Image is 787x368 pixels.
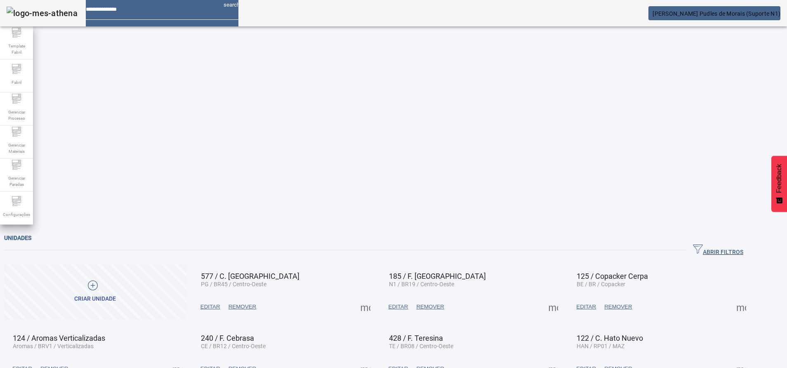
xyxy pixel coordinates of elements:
button: Mais [734,299,749,314]
span: Configurações [0,209,33,220]
span: Gerenciar Materiais [4,140,29,157]
span: Template Fabril [4,40,29,58]
div: Criar unidade [74,295,116,303]
span: BE / BR / Copacker [577,281,625,287]
span: Feedback [775,164,783,193]
span: PG / BR45 / Centro-Oeste [201,281,266,287]
span: 122 / C. Hato Nuevo [577,334,643,342]
span: CE / BR12 / Centro-Oeste [201,343,266,349]
button: ABRIR FILTROS [686,243,750,258]
span: EDITAR [576,303,596,311]
button: REMOVER [224,299,260,314]
span: Fabril [9,77,24,88]
span: REMOVER [604,303,632,311]
button: EDITAR [572,299,600,314]
span: [PERSON_NAME] Pudles de Morais (Suporte N1) [653,10,780,17]
span: 577 / C. [GEOGRAPHIC_DATA] [201,272,299,280]
span: TE / BR08 / Centro-Oeste [389,343,453,349]
span: REMOVER [229,303,256,311]
button: Criar unidade [4,264,186,320]
button: EDITAR [384,299,412,314]
span: ABRIR FILTROS [693,244,743,256]
button: REMOVER [600,299,636,314]
span: 124 / Aromas Verticalizadas [13,334,105,342]
span: REMOVER [416,303,444,311]
span: Unidades [4,235,31,241]
button: Feedback - Mostrar pesquisa [771,156,787,212]
span: HAN / RP01 / MAZ [577,343,624,349]
span: Aromas / BRV1 / Verticalizadas [13,343,94,349]
span: N1 / BR19 / Centro-Oeste [389,281,454,287]
span: 240 / F. Cebrasa [201,334,254,342]
span: 125 / Copacker Cerpa [577,272,648,280]
span: 185 / F. [GEOGRAPHIC_DATA] [389,272,486,280]
span: EDITAR [389,303,408,311]
span: Gerenciar Processo [4,107,29,124]
span: 428 / F. Teresina [389,334,443,342]
button: REMOVER [412,299,448,314]
button: Mais [358,299,373,314]
span: Gerenciar Paradas [4,173,29,190]
img: logo-mes-athena [7,7,78,20]
span: EDITAR [200,303,220,311]
button: Mais [546,299,561,314]
button: EDITAR [196,299,224,314]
